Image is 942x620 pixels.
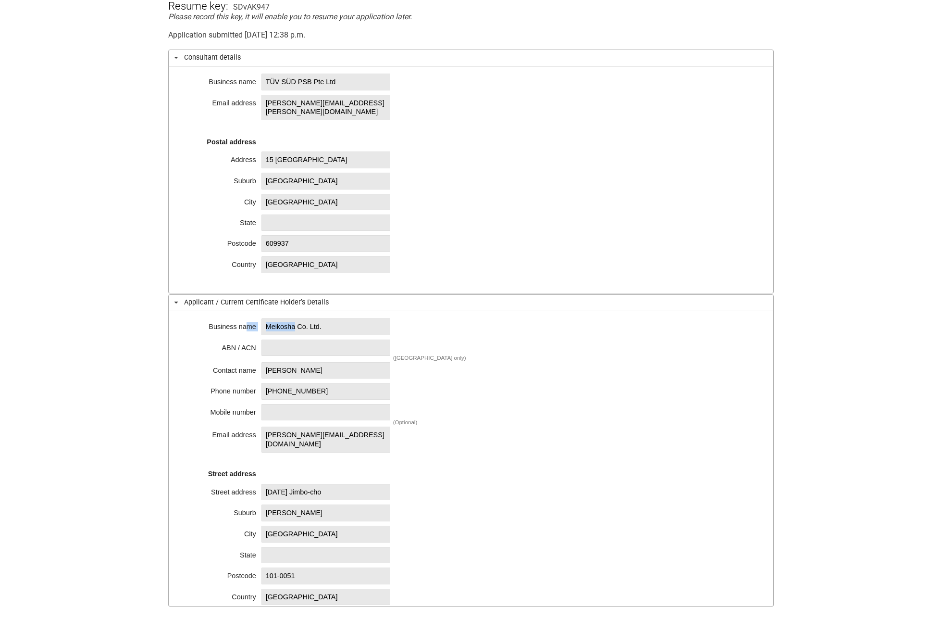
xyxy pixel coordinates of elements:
[184,569,256,579] div: Postcode
[184,341,256,351] div: ABN / ACN
[261,589,390,606] span: [GEOGRAPHIC_DATA]
[208,470,256,478] strong: Street address
[184,195,256,205] div: City
[393,419,418,425] div: (Optional)
[184,405,256,415] div: Mobile number
[207,138,256,146] strong: Postal address
[261,526,390,543] span: [GEOGRAPHIC_DATA]
[168,12,412,21] em: Please record this key, it will enable you to resume your application later.
[233,2,270,12] div: SDvAK947
[261,568,390,584] span: 101-0051
[184,485,256,495] div: Street address
[184,384,256,394] div: Phone number
[261,362,390,379] span: [PERSON_NAME]
[184,174,256,184] div: Suburb
[261,173,390,190] span: [GEOGRAPHIC_DATA]
[168,30,774,39] div: Application submitted [DATE] 12:38 p.m.
[184,96,256,106] div: Email address
[184,364,256,373] div: Contact name
[261,505,390,521] span: [PERSON_NAME]
[184,75,256,85] div: Business name
[261,235,390,252] span: 609937
[184,548,256,558] div: State
[393,355,466,361] div: ([GEOGRAPHIC_DATA] only)
[168,50,774,66] h3: Consultant details
[184,258,256,267] div: Country
[184,590,256,600] div: Country
[184,237,256,246] div: Postcode
[261,95,390,120] span: [PERSON_NAME][EMAIL_ADDRESS][PERSON_NAME][DOMAIN_NAME]
[184,506,256,516] div: Suburb
[261,256,390,273] span: [GEOGRAPHIC_DATA]
[261,194,390,211] span: [GEOGRAPHIC_DATA]
[261,383,390,400] span: [PHONE_NUMBER]
[261,74,390,90] span: TÜV SÜD PSB Pte Ltd
[184,153,256,163] div: Address
[184,428,256,438] div: Email address
[168,294,774,311] h3: Applicant / Current Certificate Holder’s Details
[261,427,390,452] span: [PERSON_NAME][EMAIL_ADDRESS][DOMAIN_NAME]
[261,484,390,501] span: [DATE] Jimbo-cho
[261,152,390,168] span: 15 [GEOGRAPHIC_DATA]
[184,320,256,329] div: Business name
[184,527,256,537] div: City
[184,216,256,226] div: State
[261,318,390,335] span: Meikosha Co. Ltd.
